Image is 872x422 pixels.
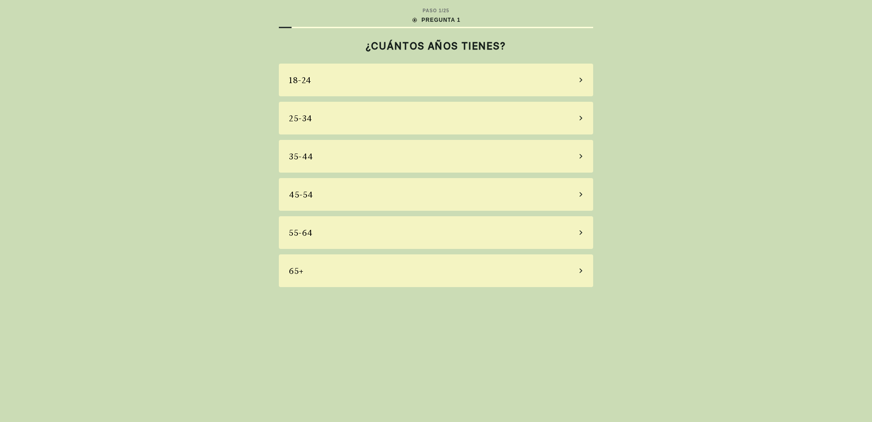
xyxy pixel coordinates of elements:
[411,16,461,24] div: PREGUNTA 1
[289,189,313,201] div: 45-54
[289,150,313,163] div: 35-44
[289,265,304,277] div: 65+
[289,112,312,124] div: 25-34
[289,74,312,86] div: 18-24
[423,7,450,14] div: PASO 1 / 25
[289,227,313,239] div: 55-64
[279,40,593,52] h2: ¿CUÁNTOS AÑOS TIENES?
